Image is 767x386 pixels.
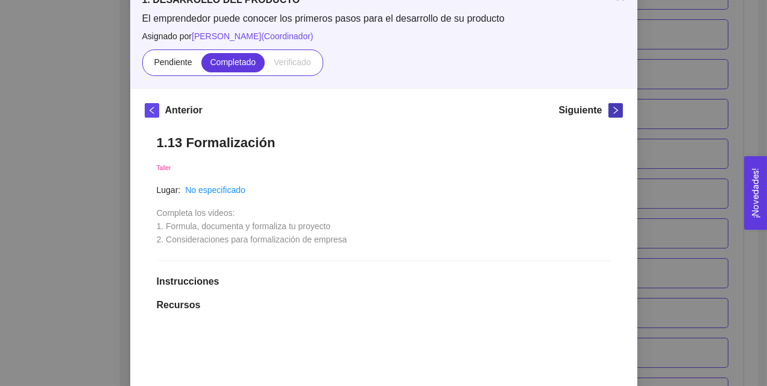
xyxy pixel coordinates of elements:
h1: 1.13 Formalización [157,134,611,151]
span: El emprendedor puede conocer los primeros pasos para el desarrollo de su producto [142,12,625,25]
article: Lugar: [157,183,181,197]
h1: Instrucciones [157,276,611,288]
a: No especificado [185,185,245,195]
span: Taller [157,165,171,171]
span: Completado [210,57,256,67]
span: right [609,106,622,115]
span: left [145,106,159,115]
h1: Recursos [157,299,611,311]
button: left [145,103,159,118]
span: Verificado [274,57,311,67]
span: [PERSON_NAME] ( Coordinador ) [192,31,314,41]
h5: Siguiente [558,103,602,118]
h5: Anterior [165,103,203,118]
span: Pendiente [154,57,192,67]
button: right [608,103,623,118]
button: Open Feedback Widget [744,156,767,230]
span: Completa los videos: 1. Formula, documenta y formaliza tu proyecto 2. Consideraciones para formal... [157,208,347,244]
span: Asignado por [142,30,625,43]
